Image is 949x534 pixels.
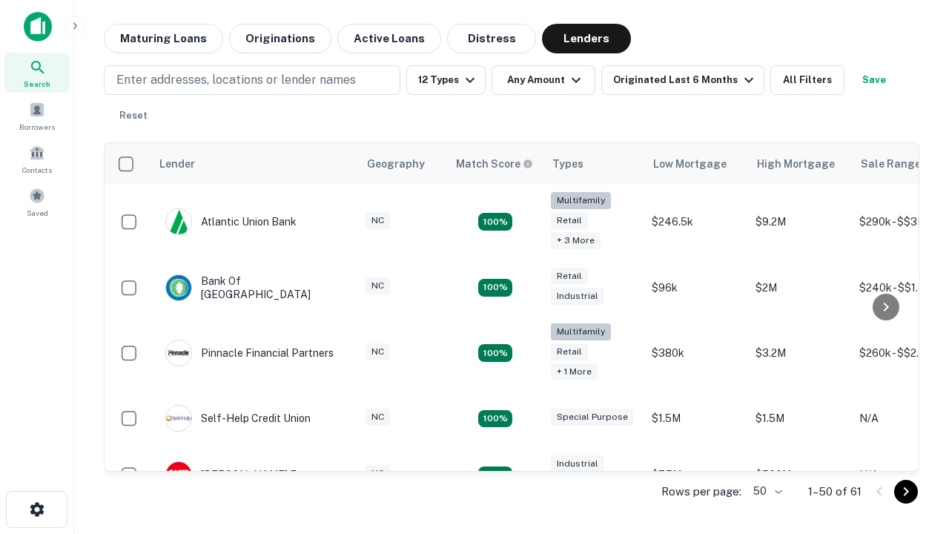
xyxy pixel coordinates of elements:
[159,155,195,173] div: Lender
[551,212,588,229] div: Retail
[24,12,52,42] img: capitalize-icon.png
[478,213,512,231] div: Matching Properties: 10, hasApolloMatch: undefined
[4,96,70,136] a: Borrowers
[478,344,512,362] div: Matching Properties: 18, hasApolloMatch: undefined
[229,24,331,53] button: Originations
[644,143,748,185] th: Low Mortgage
[551,409,634,426] div: Special Purpose
[747,481,784,502] div: 50
[4,53,70,93] a: Search
[894,480,918,504] button: Go to next page
[366,465,390,482] div: NC
[116,71,356,89] p: Enter addresses, locations or lender names
[166,406,191,431] img: picture
[165,274,343,301] div: Bank Of [GEOGRAPHIC_DATA]
[770,65,844,95] button: All Filters
[166,275,191,300] img: picture
[551,323,611,340] div: Multifamily
[447,24,536,53] button: Distress
[644,260,748,316] td: $96k
[613,71,758,89] div: Originated Last 6 Months
[861,155,921,173] div: Sale Range
[808,483,862,501] p: 1–50 of 61
[337,24,441,53] button: Active Loans
[644,316,748,391] td: $380k
[406,65,486,95] button: 12 Types
[447,143,543,185] th: Capitalize uses an advanced AI algorithm to match your search with the best lender. The match sco...
[19,121,55,133] span: Borrowers
[166,462,191,487] img: picture
[478,279,512,297] div: Matching Properties: 15, hasApolloMatch: undefined
[358,143,447,185] th: Geography
[748,390,852,446] td: $1.5M
[22,164,52,176] span: Contacts
[166,209,191,234] img: picture
[166,340,191,366] img: picture
[4,139,70,179] a: Contacts
[456,156,530,172] h6: Match Score
[165,405,311,432] div: Self-help Credit Union
[644,390,748,446] td: $1.5M
[367,155,425,173] div: Geography
[551,232,601,249] div: + 3 more
[24,78,50,90] span: Search
[748,316,852,391] td: $3.2M
[366,277,390,294] div: NC
[551,192,611,209] div: Multifamily
[552,155,583,173] div: Types
[644,185,748,260] td: $246.5k
[366,212,390,229] div: NC
[478,467,512,484] div: Matching Properties: 14, hasApolloMatch: undefined
[165,208,297,235] div: Atlantic Union Bank
[661,483,741,501] p: Rows per page:
[551,363,598,380] div: + 1 more
[456,156,533,172] div: Capitalize uses an advanced AI algorithm to match your search with the best lender. The match sco...
[850,65,898,95] button: Save your search to get updates of matches that match your search criteria.
[542,24,631,53] button: Lenders
[27,207,48,219] span: Saved
[110,101,157,131] button: Reset
[4,182,70,222] a: Saved
[543,143,644,185] th: Types
[366,343,390,360] div: NC
[748,260,852,316] td: $2M
[165,340,334,366] div: Pinnacle Financial Partners
[366,409,390,426] div: NC
[551,343,588,360] div: Retail
[653,155,727,173] div: Low Mortgage
[551,268,588,285] div: Retail
[748,446,852,503] td: $500M
[748,143,852,185] th: High Mortgage
[492,65,595,95] button: Any Amount
[551,288,604,305] div: Industrial
[165,461,319,488] div: [PERSON_NAME] Fargo
[601,65,764,95] button: Originated Last 6 Months
[104,65,400,95] button: Enter addresses, locations or lender names
[644,446,748,503] td: $7.5M
[478,410,512,428] div: Matching Properties: 11, hasApolloMatch: undefined
[104,24,223,53] button: Maturing Loans
[757,155,835,173] div: High Mortgage
[748,185,852,260] td: $9.2M
[151,143,358,185] th: Lender
[875,368,949,439] iframe: Chat Widget
[551,455,604,472] div: Industrial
